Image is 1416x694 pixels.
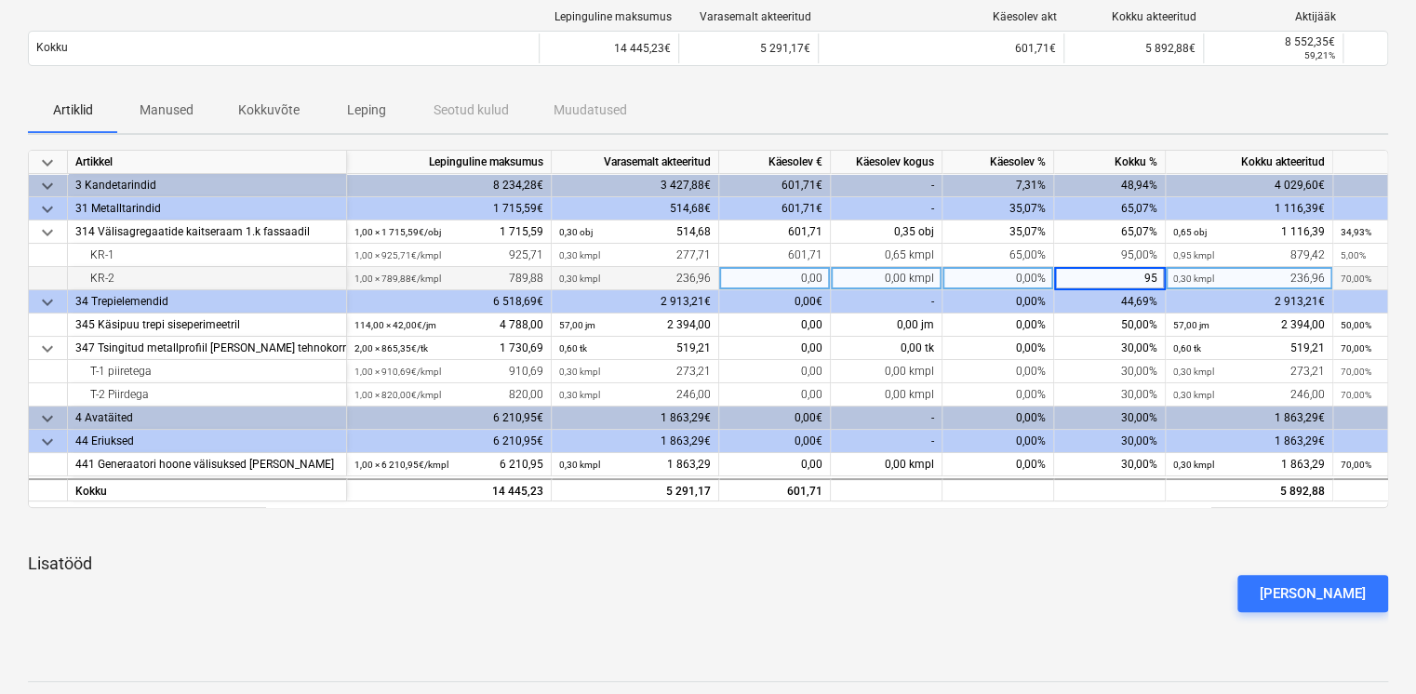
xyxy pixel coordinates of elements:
[36,198,59,220] span: keyboard_arrow_down
[719,267,831,290] div: 0,00
[559,337,711,360] div: 519,21
[1173,314,1325,337] div: 2 394,00
[1341,320,1371,330] small: 50,00%
[559,360,711,383] div: 273,21
[1341,390,1371,400] small: 70,00%
[559,367,600,377] small: 0,30 kmpl
[1054,314,1166,337] div: 50,00%
[826,10,1057,23] div: Käesolev akt
[354,453,543,476] div: 6 210,95
[942,197,1054,220] div: 35,07%
[354,220,543,244] div: 1 715,59
[719,314,831,337] div: 0,00
[552,197,719,220] div: 514,68€
[1341,250,1366,260] small: 5,00%
[1173,343,1201,354] small: 0,60 tk
[559,460,600,470] small: 0,30 kmpl
[831,360,942,383] div: 0,00 kmpl
[552,290,719,314] div: 2 913,21€
[354,320,436,330] small: 114,00 × 42,00€ / jm
[347,407,552,430] div: 6 210,95€
[344,100,389,120] p: Leping
[1166,290,1333,314] div: 2 913,21€
[36,175,59,197] span: keyboard_arrow_down
[1054,290,1166,314] div: 44,69%
[1054,407,1166,430] div: 30,00%
[831,267,942,290] div: 0,00 kmpl
[354,390,441,400] small: 1,00 × 820,00€ / kmpl
[1054,453,1166,476] div: 30,00%
[1166,430,1333,453] div: 1 863,29€
[1341,227,1371,237] small: 34,93%
[1054,430,1166,453] div: 30,00%
[75,174,339,197] div: 3 Kandetarindid
[75,244,339,267] div: KR-1
[559,267,711,290] div: 236,96
[1054,174,1166,197] div: 48,94%
[831,197,942,220] div: -
[719,383,831,407] div: 0,00
[719,407,831,430] div: 0,00€
[831,383,942,407] div: 0,00 kmpl
[75,220,339,244] div: 314 Välisagregaatide kaitseraam 1.k fassaadil
[1341,367,1371,377] small: 70,00%
[1054,244,1166,267] div: 95,00%
[75,197,339,220] div: 31 Metalltarindid
[559,343,587,354] small: 0,60 tk
[28,553,1388,575] p: Lisatööd
[1063,33,1203,63] div: 5 892,88€
[354,314,543,337] div: 4 788,00
[559,274,600,284] small: 0,30 kmpl
[942,430,1054,453] div: 0,00%
[559,314,711,337] div: 2 394,00
[1054,220,1166,244] div: 65,07%
[347,174,552,197] div: 8 234,28€
[36,152,59,174] span: keyboard_arrow_down
[1173,367,1214,377] small: 0,30 kmpl
[559,390,600,400] small: 0,30 kmpl
[36,291,59,314] span: keyboard_arrow_down
[1054,151,1166,174] div: Kokku %
[831,314,942,337] div: 0,00 jm
[1341,460,1371,470] small: 70,00%
[1173,320,1209,330] small: 57,00 jm
[1173,220,1325,244] div: 1 116,39
[942,337,1054,360] div: 0,00%
[831,337,942,360] div: 0,00 tk
[1211,10,1336,23] div: Aktijääk
[354,244,543,267] div: 925,71
[1173,267,1325,290] div: 236,96
[354,383,543,407] div: 820,00
[36,431,59,453] span: keyboard_arrow_down
[719,453,831,476] div: 0,00
[552,174,719,197] div: 3 427,88€
[75,430,339,453] div: 44 Eriuksed
[347,430,552,453] div: 6 210,95€
[1211,35,1335,48] div: 8 552,35€
[559,480,711,503] div: 5 291,17
[68,478,347,501] div: Kokku
[1166,478,1333,501] div: 5 892,88
[552,407,719,430] div: 1 863,29€
[942,151,1054,174] div: Käesolev %
[1341,274,1371,284] small: 70,00%
[1072,10,1196,23] div: Kokku akteeritud
[818,33,1063,63] div: 601,71€
[719,337,831,360] div: 0,00
[75,337,339,360] div: 347 Tsingitud metallprofiil [PERSON_NAME] tehnokorruse tehnoruumis 1 (sõlm D-19)
[942,407,1054,430] div: 0,00%
[75,407,339,430] div: 4 Avatäited
[354,460,448,470] small: 1,00 × 6 210,95€ / kmpl
[719,197,831,220] div: 601,71€
[1054,197,1166,220] div: 65,07%
[75,314,339,337] div: 345 Käsipuu trepi siseperimeetril
[719,174,831,197] div: 601,71€
[831,174,942,197] div: -
[831,290,942,314] div: -
[354,480,543,503] div: 14 445,23
[719,244,831,267] div: 601,71
[559,227,593,237] small: 0,30 obj
[354,227,441,237] small: 1,00 × 1 715,59€ / obj
[1166,151,1333,174] div: Kokku akteeritud
[831,220,942,244] div: 0,35 obj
